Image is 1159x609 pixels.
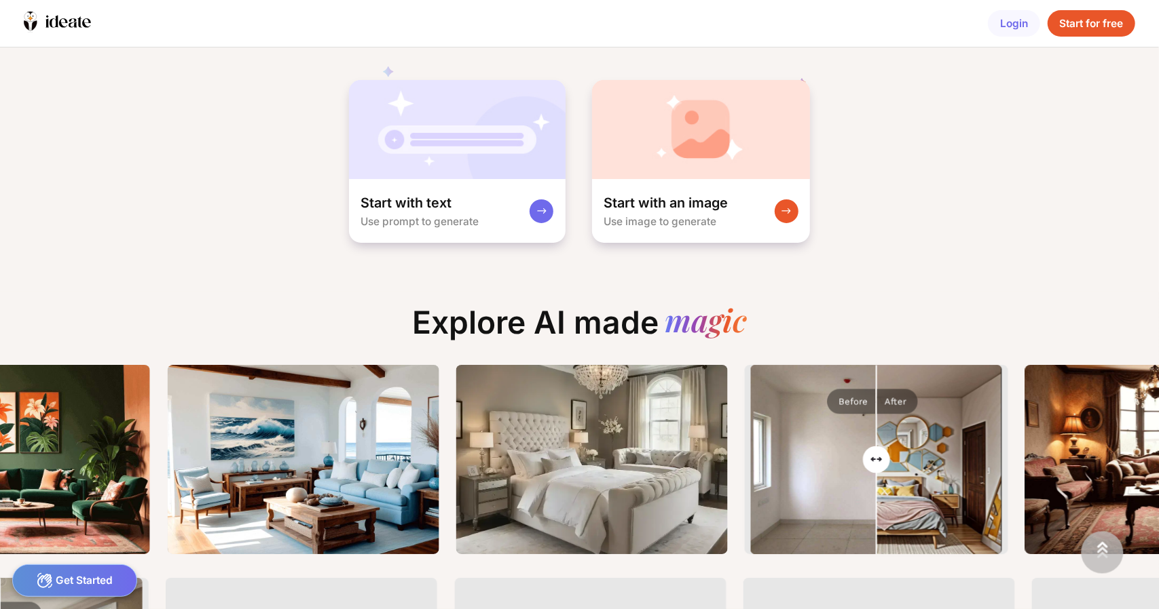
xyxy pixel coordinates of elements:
[456,365,728,554] img: Thumbnailexplore-image9.png
[361,215,479,228] div: Use prompt to generate
[592,80,810,179] img: startWithImageCardBg.jpg
[988,10,1040,37] div: Login
[751,365,1006,554] img: After image
[1048,10,1135,37] div: Start for free
[361,194,452,212] div: Start with text
[349,80,566,179] img: startWithTextCardBg.jpg
[665,304,747,341] div: magic
[604,215,716,228] div: Use image to generate
[401,304,759,353] div: Explore AI made
[604,194,728,212] div: Start with an image
[12,564,138,597] div: Get Started
[168,365,439,554] img: ThumbnailOceanlivingroom.png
